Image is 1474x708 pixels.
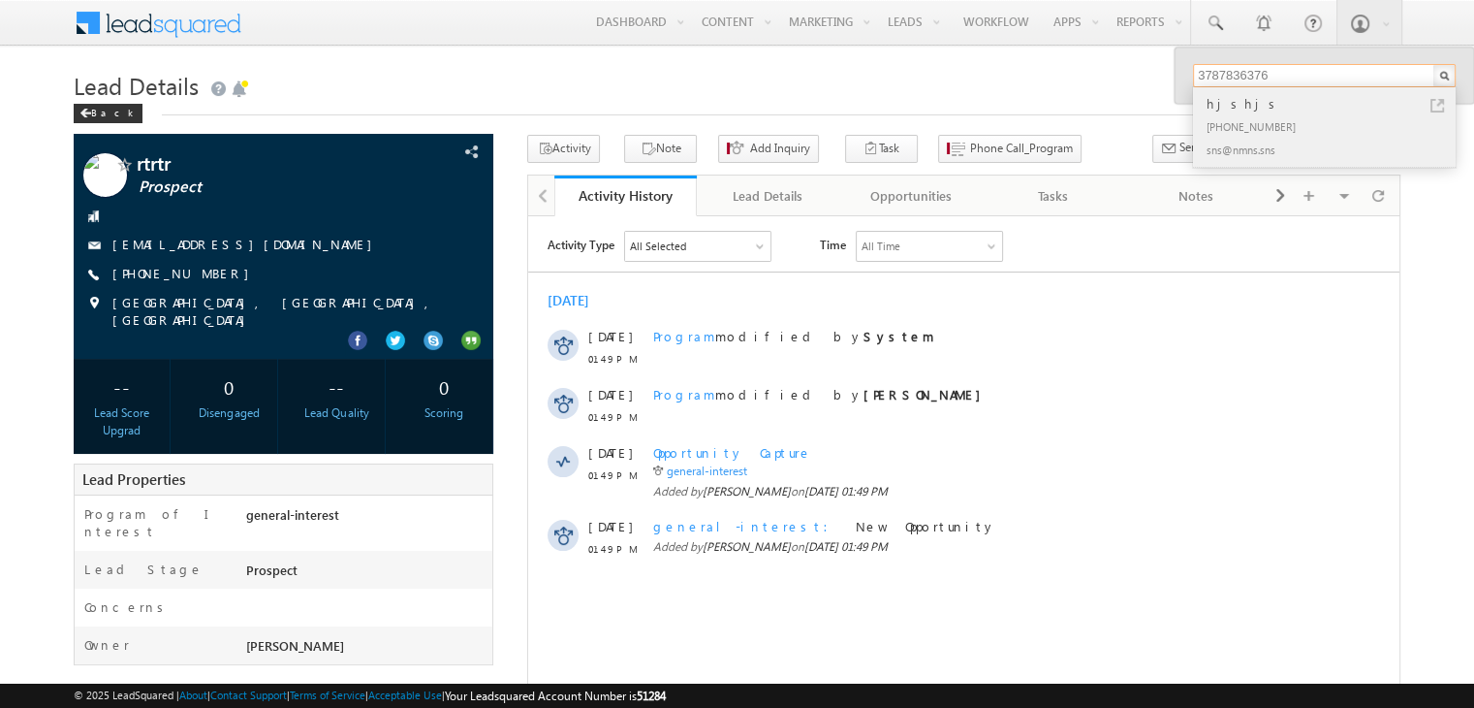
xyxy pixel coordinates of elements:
strong: [PERSON_NAME] [335,170,462,186]
span: 01:49 PM [60,134,118,151]
div: 0 [401,369,487,404]
div: sns@nmns.sns [1203,138,1462,161]
span: 01:49 PM [60,192,118,209]
div: Scoring [401,404,487,422]
div: 0 [186,369,272,404]
a: Lead Details [697,176,839,216]
span: Phone Call_Program [970,140,1073,157]
span: 01:49 PM [60,250,118,268]
a: Activity History [554,176,697,216]
a: Tasks [983,176,1125,216]
span: 51284 [637,689,666,703]
div: -- [78,369,165,404]
div: Lead Score Upgrad [78,404,165,439]
a: Notes [1126,176,1269,216]
label: Concerns [84,598,171,616]
button: Phone Call_Program [938,135,1082,163]
span: [DATE] [60,170,104,187]
div: general-interest [241,505,492,532]
span: Added by on [125,322,764,339]
button: Note [624,135,697,163]
div: [PHONE_NUMBER] [1203,114,1462,138]
a: About [179,689,207,701]
button: Activity [527,135,600,163]
strong: System [335,112,406,128]
span: Lead Properties [82,469,185,489]
span: [PERSON_NAME] [174,323,263,338]
span: 01:49 PM [60,324,118,341]
div: Prospect [241,561,492,588]
span: [PERSON_NAME] [174,268,263,282]
button: Task [845,135,918,163]
span: rtrtr [137,153,396,173]
a: Acceptable Use [368,689,442,701]
span: [PHONE_NUMBER] [112,265,259,284]
label: Lead Stage [84,561,204,578]
span: [GEOGRAPHIC_DATA], [GEOGRAPHIC_DATA], [GEOGRAPHIC_DATA] [112,294,453,329]
div: Opportunities [856,184,965,208]
span: Program [125,112,187,128]
label: Owner [84,636,130,654]
a: Opportunities [840,176,983,216]
span: Send Email [1179,139,1235,156]
label: Program of Interest [84,505,226,540]
span: New Opportunity [328,302,468,318]
div: All Selected [97,16,242,45]
span: [DATE] [60,302,104,319]
span: general-interest [125,302,312,318]
span: [DATE] 01:49 PM [276,323,360,338]
span: [DATE] [60,228,104,245]
span: Lead Details [74,70,199,101]
div: Notes [1142,184,1251,208]
span: Added by on [125,267,764,284]
span: modified by [125,112,406,129]
div: Back [74,104,142,123]
div: [DATE] [19,76,82,93]
a: [EMAIL_ADDRESS][DOMAIN_NAME] [112,236,382,252]
div: Disengaged [186,404,272,422]
span: Time [292,15,318,44]
div: hjshjs [1203,93,1462,114]
span: [DATE] [60,112,104,129]
a: Terms of Service [290,689,365,701]
a: Back [74,103,152,119]
a: Contact Support [210,689,287,701]
span: Program [125,170,187,186]
div: Lead Details [712,184,822,208]
button: Add Inquiry [718,135,819,163]
button: Send Email [1152,135,1243,163]
div: Tasks [998,184,1108,208]
div: Lead Quality [294,404,380,422]
span: Add Inquiry [750,140,810,157]
span: Your Leadsquared Account Number is [445,689,666,703]
div: -- [294,369,380,404]
div: All Selected [102,21,158,39]
span: Prospect [139,177,398,197]
span: modified by [125,170,462,187]
span: © 2025 LeadSquared | | | | | [74,687,666,705]
img: Profile photo [83,153,127,204]
div: Activity History [569,186,682,205]
a: general-interest [139,247,219,262]
span: Opportunity Capture [125,228,284,244]
span: Activity Type [19,15,86,44]
span: [PERSON_NAME] [246,637,344,654]
div: All Time [333,21,372,39]
span: [DATE] 01:49 PM [276,268,360,282]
